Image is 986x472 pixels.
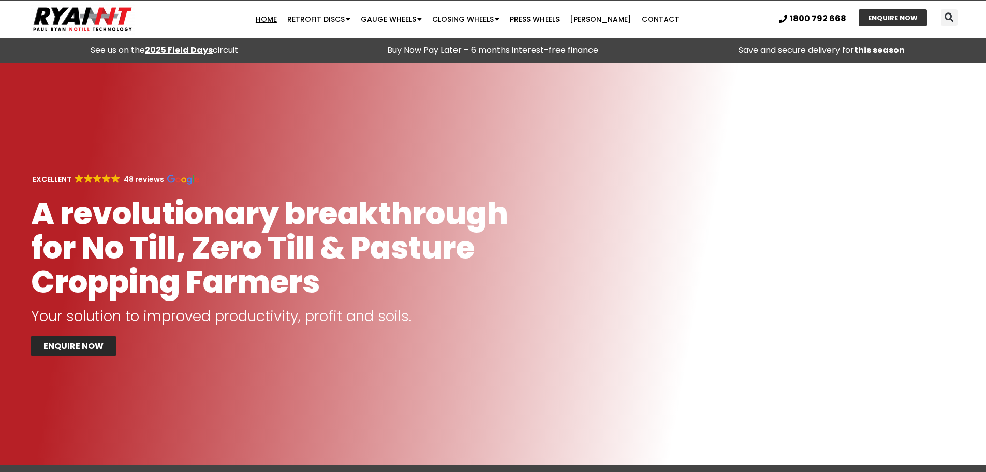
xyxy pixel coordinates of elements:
[31,196,539,299] h1: A revolutionary breakthrough for No Till, Zero Till & Pasture Cropping Farmers
[75,174,83,183] img: Google
[505,9,565,30] a: Press Wheels
[111,174,120,183] img: Google
[102,174,111,183] img: Google
[31,3,135,35] img: Ryan NT logo
[167,175,199,185] img: Google
[854,44,905,56] strong: this season
[637,9,684,30] a: Contact
[84,174,93,183] img: Google
[334,43,652,58] p: Buy Now Pay Later – 6 months interest-free finance
[93,174,102,183] img: Google
[124,174,164,184] strong: 48 reviews
[145,44,213,56] a: 2025 Field Days
[565,9,637,30] a: [PERSON_NAME]
[191,9,743,30] nav: Menu
[663,43,981,58] p: Save and secure delivery for
[31,336,116,356] a: ENQUIRE NOW
[779,15,846,23] a: 1800 792 668
[941,9,958,26] div: Search
[282,9,356,30] a: Retrofit Discs
[31,174,199,184] a: EXCELLENT GoogleGoogleGoogleGoogleGoogle 48 reviews Google
[859,9,927,26] a: ENQUIRE NOW
[43,342,104,350] span: ENQUIRE NOW
[33,174,71,184] strong: EXCELLENT
[790,15,846,23] span: 1800 792 668
[427,9,505,30] a: Closing Wheels
[251,9,282,30] a: Home
[5,43,323,58] div: See us on the circuit
[868,15,918,21] span: ENQUIRE NOW
[31,306,411,326] span: Your solution to improved productivity, profit and soils.
[356,9,427,30] a: Gauge Wheels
